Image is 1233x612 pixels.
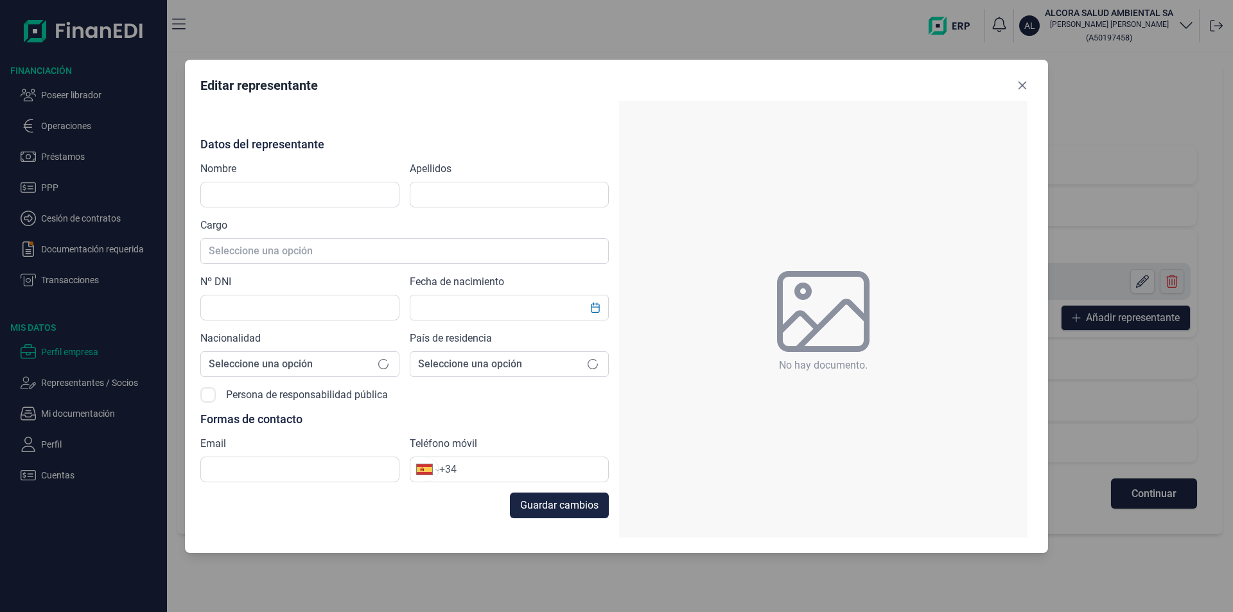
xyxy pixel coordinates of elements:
span: Seleccione una opción [410,352,577,376]
span: Guardar cambios [520,498,599,513]
span: No hay documento. [779,358,868,373]
span: Seleccione una opción [201,239,577,263]
label: Persona de responsabilidad pública [226,387,388,403]
label: Cargo [200,218,227,233]
label: País de residencia [410,331,492,346]
label: Nº DNI [200,274,231,290]
label: Teléfono móvil [410,436,477,451]
button: Close [1012,75,1033,96]
p: Formas de contacto [200,413,609,426]
label: Apellidos [410,161,451,177]
div: Editar representante [200,76,318,94]
p: Datos del representante [200,138,609,151]
label: Email [200,436,226,451]
button: Guardar cambios [510,493,609,518]
label: Fecha de nacimiento [410,274,504,290]
label: Nombre [200,161,236,177]
div: Seleccione una opción [577,352,608,376]
div: Seleccione una opción [577,239,608,263]
label: Nacionalidad [200,331,261,346]
span: Seleccione una opción [201,352,368,376]
button: Choose Date [583,296,608,319]
div: Seleccione una opción [368,352,399,376]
